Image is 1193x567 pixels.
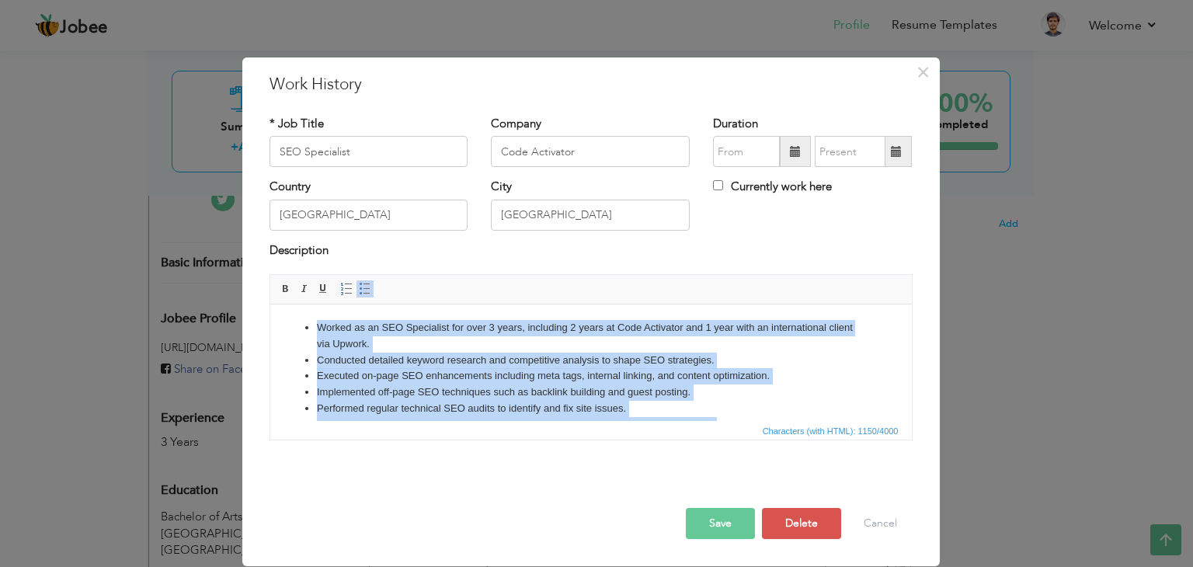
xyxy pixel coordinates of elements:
iframe: Rich Text Editor, workEditor [270,304,912,421]
input: Present [815,136,885,167]
label: Duration [713,116,758,132]
a: Bold [277,280,294,297]
div: Statistics [760,424,903,438]
li: Collaborated with content creators to produce SEO-optimized blog posts and web pages. [47,113,595,129]
h3: Work History [270,73,913,96]
button: Cancel [848,508,913,539]
span: Characters (with HTML): 1150/4000 [760,424,902,438]
label: City [491,179,512,195]
label: * Job Title [270,116,324,132]
label: Country [270,179,311,195]
button: Delete [762,508,841,539]
a: Insert/Remove Numbered List [338,280,355,297]
label: Description [270,242,329,259]
a: Italic [296,280,313,297]
input: Currently work here [713,180,723,190]
a: Underline [315,280,332,297]
input: From [713,136,780,167]
button: Save [686,508,755,539]
span: × [916,58,930,86]
button: Close [911,60,936,85]
a: Insert/Remove Bulleted List [357,280,374,297]
label: Currently work here [713,179,832,195]
label: Company [491,116,541,132]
